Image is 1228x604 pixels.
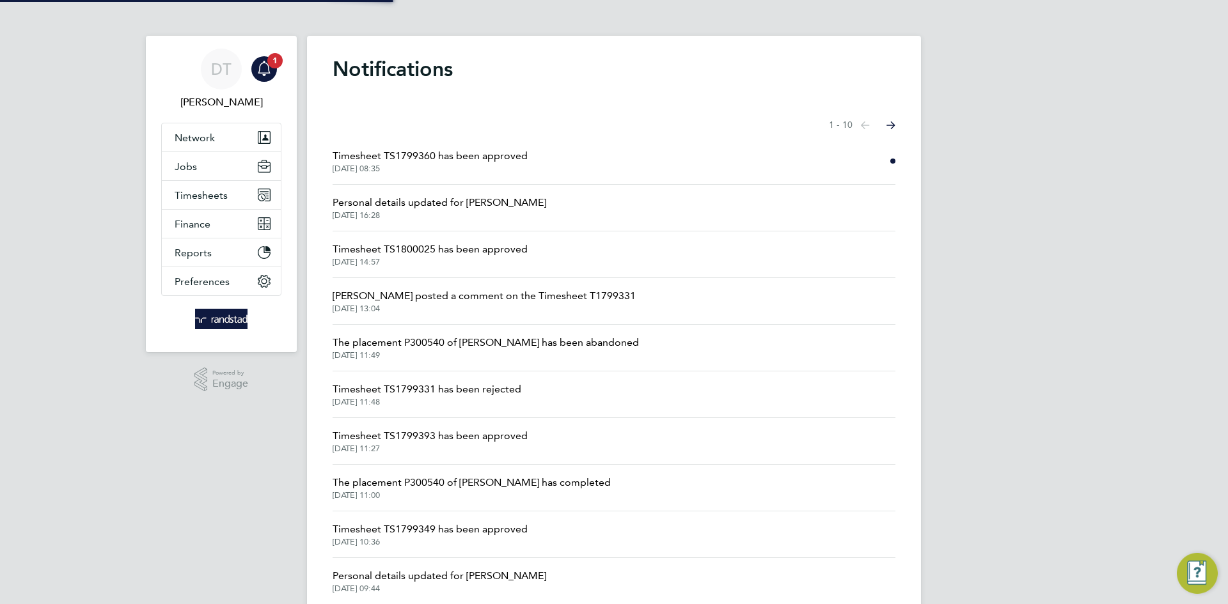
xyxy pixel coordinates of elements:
span: [DATE] 11:00 [333,490,611,500]
span: Timesheets [175,189,228,201]
span: Timesheet TS1799360 has been approved [333,148,528,164]
a: DT[PERSON_NAME] [161,49,281,110]
a: Powered byEngage [194,368,249,392]
span: [DATE] 14:57 [333,257,528,267]
span: Timesheet TS1799331 has been rejected [333,382,521,397]
span: 1 - 10 [829,119,853,132]
button: Reports [162,238,281,267]
a: Timesheet TS1800025 has been approved[DATE] 14:57 [333,242,528,267]
span: [DATE] 11:48 [333,397,521,407]
a: The placement P300540 of [PERSON_NAME] has been abandoned[DATE] 11:49 [333,335,639,360]
span: Personal details updated for [PERSON_NAME] [333,195,546,210]
span: Preferences [175,275,230,288]
span: Reports [175,247,212,259]
span: DT [211,61,232,77]
span: [PERSON_NAME] posted a comment on the Timesheet T1799331 [333,288,636,304]
span: The placement P300540 of [PERSON_NAME] has been abandoned [333,335,639,350]
button: Timesheets [162,181,281,209]
span: [DATE] 11:27 [333,444,528,454]
span: Timesheet TS1800025 has been approved [333,242,528,257]
a: The placement P300540 of [PERSON_NAME] has completed[DATE] 11:00 [333,475,611,500]
button: Finance [162,210,281,238]
a: Timesheet TS1799360 has been approved[DATE] 08:35 [333,148,528,174]
a: [PERSON_NAME] posted a comment on the Timesheet T1799331[DATE] 13:04 [333,288,636,314]
button: Network [162,123,281,151]
button: Engage Resource Center [1177,553,1218,594]
span: [DATE] 13:04 [333,304,636,314]
a: Timesheet TS1799349 has been approved[DATE] 10:36 [333,522,528,547]
nav: Select page of notifications list [829,112,895,138]
span: The placement P300540 of [PERSON_NAME] has completed [333,475,611,490]
span: Daniel Tisseyre [161,95,281,110]
button: Preferences [162,267,281,295]
a: Timesheet TS1799331 has been rejected[DATE] 11:48 [333,382,521,407]
span: Timesheet TS1799349 has been approved [333,522,528,537]
button: Jobs [162,152,281,180]
h1: Notifications [333,56,895,82]
span: [DATE] 16:28 [333,210,546,221]
a: Personal details updated for [PERSON_NAME][DATE] 16:28 [333,195,546,221]
span: 1 [267,53,283,68]
span: Personal details updated for [PERSON_NAME] [333,568,546,584]
span: Engage [212,378,248,389]
span: [DATE] 11:49 [333,350,639,360]
span: [DATE] 09:44 [333,584,546,594]
span: Timesheet TS1799393 has been approved [333,428,528,444]
nav: Main navigation [146,36,297,352]
span: Finance [175,218,210,230]
a: Go to home page [161,309,281,329]
a: 1 [251,49,277,89]
span: Jobs [175,160,197,173]
span: [DATE] 08:35 [333,164,528,174]
span: Network [175,132,215,144]
img: randstad-logo-retina.png [195,309,248,329]
span: [DATE] 10:36 [333,537,528,547]
a: Personal details updated for [PERSON_NAME][DATE] 09:44 [333,568,546,594]
a: Timesheet TS1799393 has been approved[DATE] 11:27 [333,428,528,454]
span: Powered by [212,368,248,378]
